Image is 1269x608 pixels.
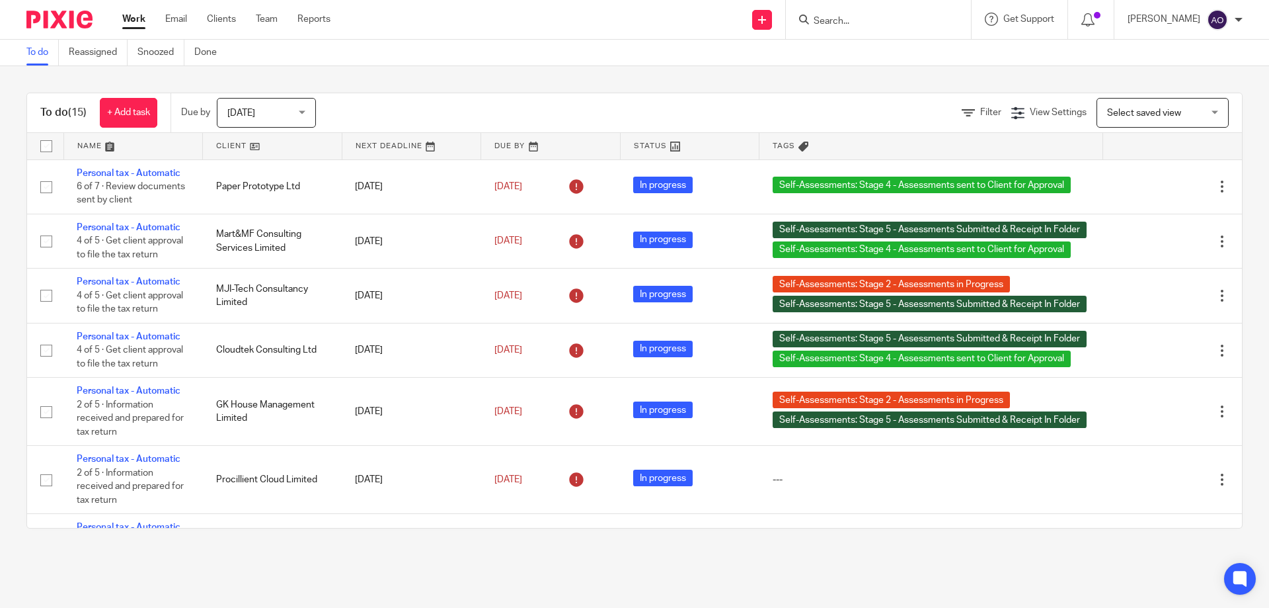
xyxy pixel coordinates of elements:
[1207,9,1228,30] img: svg%3E
[494,345,522,355] span: [DATE]
[633,232,693,248] span: In progress
[633,341,693,357] span: In progress
[342,214,481,268] td: [DATE]
[203,323,342,377] td: Cloudtek Consulting Ltd
[77,468,184,505] span: 2 of 5 · Information received and prepared for tax return
[137,40,184,65] a: Snoozed
[203,269,342,323] td: MJI-Tech Consultancy Limited
[980,108,1001,117] span: Filter
[203,159,342,214] td: Paper Prototype Ltd
[773,296,1087,312] span: Self-Assessments: Stage 5 - Assessments Submitted & Receipt In Folder
[69,40,128,65] a: Reassigned
[227,109,255,118] span: [DATE]
[494,291,522,300] span: [DATE]
[633,402,693,418] span: In progress
[1030,108,1087,117] span: View Settings
[77,291,183,314] span: 4 of 5 · Get client approval to file the tax return
[812,16,931,28] input: Search
[773,331,1087,347] span: Self-Assessments: Stage 5 - Assessments Submitted & Receipt In Folder
[68,107,87,118] span: (15)
[342,446,481,514] td: [DATE]
[494,407,522,416] span: [DATE]
[77,400,184,437] span: 2 of 5 · Information received and prepared for tax return
[342,514,481,582] td: [DATE]
[494,237,522,246] span: [DATE]
[181,106,210,119] p: Due by
[256,13,278,26] a: Team
[26,40,59,65] a: To do
[297,13,330,26] a: Reports
[494,182,522,191] span: [DATE]
[77,332,180,341] a: Personal tax - Automatic
[773,276,1010,292] span: Self-Assessments: Stage 2 - Assessments in Progress
[77,455,180,464] a: Personal tax - Automatic
[77,277,180,286] a: Personal tax - Automatic
[77,386,180,396] a: Personal tax - Automatic
[40,106,87,120] h1: To do
[1107,109,1181,118] span: Select saved view
[203,378,342,446] td: GK House Management Limited
[77,345,183,369] span: 4 of 5 · Get client approval to file the tax return
[342,159,481,214] td: [DATE]
[77,169,180,178] a: Personal tax - Automatic
[194,40,227,65] a: Done
[773,473,1090,486] div: ---
[203,514,342,582] td: [PERSON_NAME]
[773,241,1071,258] span: Self-Assessments: Stage 4 - Assessments sent to Client for Approval
[77,182,185,205] span: 6 of 7 · Review documents sent by client
[1128,13,1200,26] p: [PERSON_NAME]
[633,286,693,302] span: In progress
[342,323,481,377] td: [DATE]
[77,223,180,232] a: Personal tax - Automatic
[77,523,180,532] a: Personal tax - Automatic
[1003,15,1054,24] span: Get Support
[773,142,795,150] span: Tags
[342,269,481,323] td: [DATE]
[207,13,236,26] a: Clients
[342,378,481,446] td: [DATE]
[773,351,1071,367] span: Self-Assessments: Stage 4 - Assessments sent to Client for Approval
[165,13,187,26] a: Email
[203,446,342,514] td: Procillient Cloud Limited
[773,412,1087,428] span: Self-Assessments: Stage 5 - Assessments Submitted & Receipt In Folder
[100,98,157,128] a: + Add task
[494,475,522,484] span: [DATE]
[203,214,342,268] td: Mart&MF Consulting Services Limited
[633,470,693,486] span: In progress
[26,11,93,28] img: Pixie
[633,177,693,193] span: In progress
[122,13,145,26] a: Work
[77,237,183,260] span: 4 of 5 · Get client approval to file the tax return
[773,222,1087,238] span: Self-Assessments: Stage 5 - Assessments Submitted & Receipt In Folder
[773,177,1071,193] span: Self-Assessments: Stage 4 - Assessments sent to Client for Approval
[773,392,1010,408] span: Self-Assessments: Stage 2 - Assessments in Progress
